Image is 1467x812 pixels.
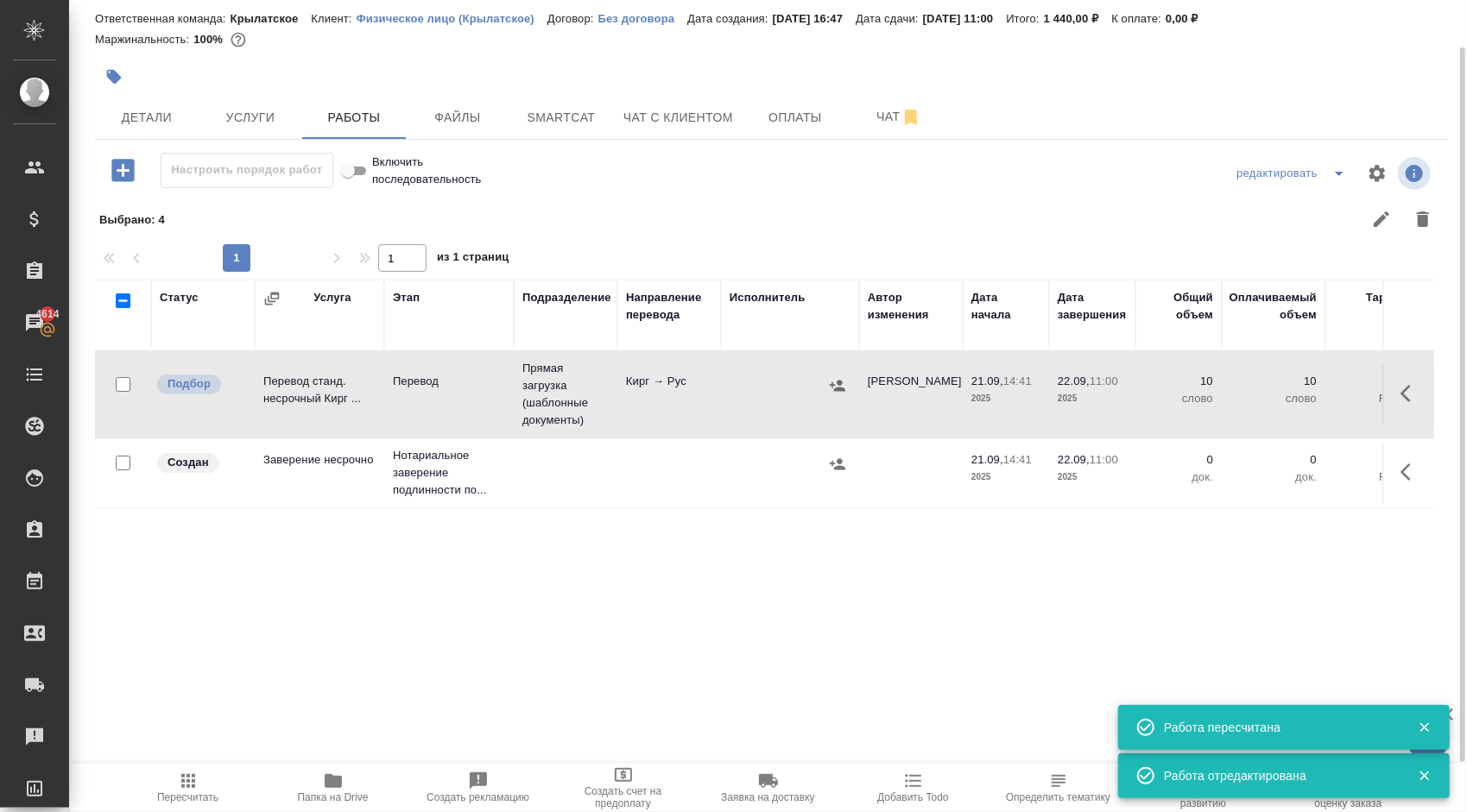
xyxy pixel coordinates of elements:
[372,154,526,188] span: Включить последовательность
[1044,12,1112,25] p: 1 440,00 ₽
[1166,12,1211,25] p: 0,00 ₽
[754,107,837,129] span: Оплаты
[313,289,351,306] div: Услуга
[168,454,209,471] p: Создан
[1003,375,1032,387] p: 14:41
[155,373,246,396] div: Можно подбирать исполнителей
[1366,289,1403,306] div: Тариф
[1230,373,1317,390] p: 10
[971,390,1040,407] p: 2025
[868,289,954,324] div: Автор изменения
[1144,469,1213,486] p: док.
[1390,373,1432,414] button: Здесь прячутся важные кнопки
[825,373,850,399] button: Назначить
[1058,390,1127,407] p: 2025
[971,375,1003,387] p: 21.09,
[393,289,420,306] div: Этап
[1232,160,1356,187] div: split button
[730,289,806,306] div: Исполнитель
[209,107,292,129] span: Услуги
[520,107,603,129] span: Smartcat
[227,28,250,51] button: 0.00 RUB;
[357,10,547,25] a: Физическое лицо (Крылатское)
[1407,768,1442,784] button: Закрыть
[1334,390,1403,407] p: RUB
[923,12,1007,25] p: [DATE] 11:00
[1006,12,1043,25] p: Итого:
[598,12,688,25] p: Без договора
[856,12,922,25] p: Дата сдачи:
[598,10,688,25] a: Без договора
[1334,373,1403,390] p: 0
[231,12,312,25] p: Крылатское
[1334,451,1403,469] p: 0
[1230,289,1317,324] div: Оплачиваемый объем
[168,375,211,393] p: Подбор
[1390,451,1432,493] button: Здесь прячутся важные кнопки
[311,12,356,25] p: Клиент:
[1144,390,1213,407] p: слово
[95,33,193,46] p: Маржинальность:
[416,107,499,129] span: Файлы
[773,12,857,25] p: [DATE] 16:47
[1356,153,1398,194] span: Настроить таблицу
[514,351,617,437] td: Прямая загрузка (шаблонные документы)
[1230,451,1317,469] p: 0
[393,447,505,499] p: Нотариальное заверение подлинности по...
[859,364,963,425] td: [PERSON_NAME]
[1058,453,1090,466] p: 22.09,
[4,301,65,344] a: 4614
[1402,198,1444,240] button: Удалить
[25,305,69,323] span: 4614
[255,364,384,425] td: Перевод станд. несрочный Кирг ...
[1230,390,1317,407] p: слово
[623,107,733,129] span: Чат с клиентом
[1090,453,1118,466] p: 11:00
[1361,198,1402,240] button: Редактировать
[155,451,246,475] div: Заказ еще не согласован с клиентом, искать исполнителей рано
[1164,767,1392,784] div: Работа отредактирована
[617,364,721,425] td: Кирг → Рус
[393,373,505,390] p: Перевод
[263,290,281,307] button: Сгруппировать
[547,12,598,25] p: Договор:
[313,107,395,129] span: Работы
[1164,719,1392,736] div: Работа пересчитана
[95,12,231,25] p: Ответственная команда:
[1058,375,1090,387] p: 22.09,
[687,12,772,25] p: Дата создания:
[857,106,940,128] span: Чат
[522,289,611,306] div: Подразделение
[193,33,227,46] p: 100%
[1398,157,1434,190] span: Посмотреть информацию
[1334,469,1403,486] p: RUB
[99,153,147,188] button: Добавить работу
[825,451,850,477] button: Назначить
[1230,469,1317,486] p: док.
[160,289,199,306] div: Статус
[1003,453,1032,466] p: 14:41
[1144,373,1213,390] p: 10
[1144,451,1213,469] p: 0
[1058,289,1127,324] div: Дата завершения
[1407,720,1442,735] button: Закрыть
[971,289,1040,324] div: Дата начала
[1090,375,1118,387] p: 11:00
[971,469,1040,486] p: 2025
[1144,289,1213,324] div: Общий объем
[357,12,547,25] p: Физическое лицо (Крылатское)
[971,453,1003,466] p: 21.09,
[1058,469,1127,486] p: 2025
[255,443,384,503] td: Заверение несрочно
[437,247,509,272] span: из 1 страниц
[105,107,188,129] span: Детали
[626,289,712,324] div: Направление перевода
[99,213,165,226] span: Выбрано : 4
[95,58,133,96] button: Добавить тэг
[1111,12,1166,25] p: К оплате:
